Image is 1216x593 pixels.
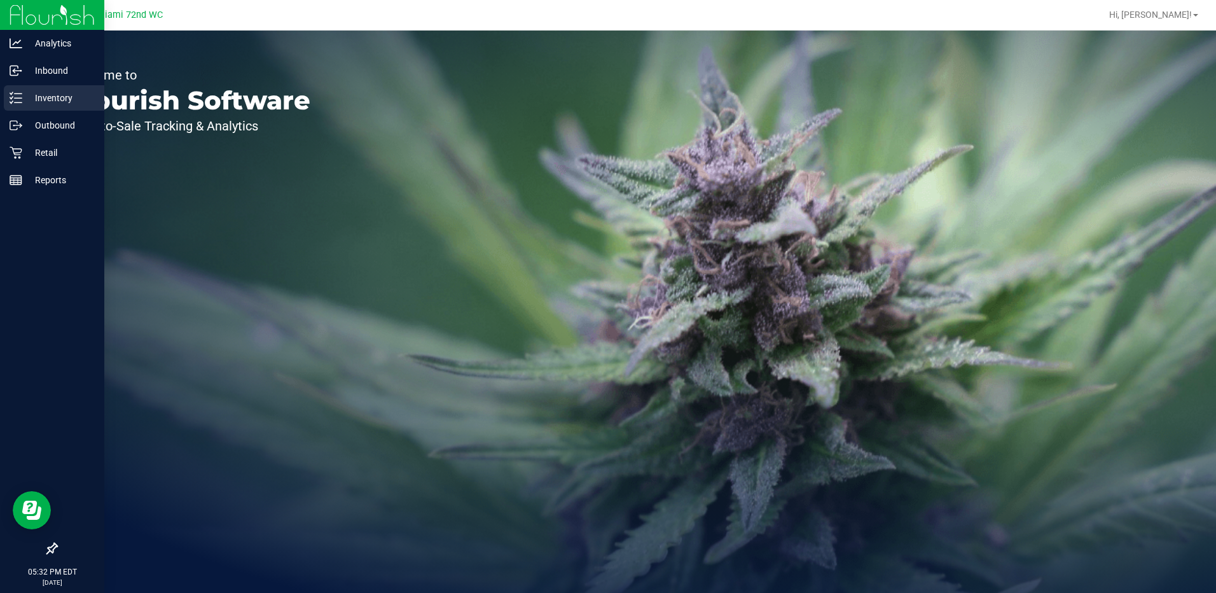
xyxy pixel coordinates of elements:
[10,37,22,50] inline-svg: Analytics
[69,88,310,113] p: Flourish Software
[10,146,22,159] inline-svg: Retail
[10,92,22,104] inline-svg: Inventory
[22,145,99,160] p: Retail
[22,90,99,106] p: Inventory
[69,69,310,81] p: Welcome to
[22,36,99,51] p: Analytics
[1109,10,1192,20] span: Hi, [PERSON_NAME]!
[97,10,163,20] span: Miami 72nd WC
[6,578,99,587] p: [DATE]
[10,174,22,186] inline-svg: Reports
[22,172,99,188] p: Reports
[13,491,51,529] iframe: Resource center
[22,63,99,78] p: Inbound
[6,566,99,578] p: 05:32 PM EDT
[10,64,22,77] inline-svg: Inbound
[22,118,99,133] p: Outbound
[10,119,22,132] inline-svg: Outbound
[69,120,310,132] p: Seed-to-Sale Tracking & Analytics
